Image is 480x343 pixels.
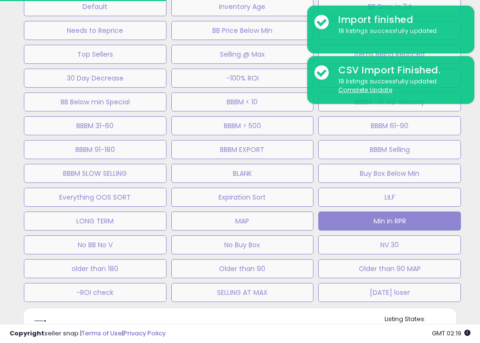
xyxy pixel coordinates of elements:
button: -ROI check [24,283,167,302]
button: SELLING AT MAX [171,283,314,302]
button: BBBM Selling [318,140,461,159]
button: BBBM 61-90 [318,116,461,135]
button: BLANK [171,164,314,183]
button: 30 Day Decrease [24,69,167,88]
button: BBBM 31-60 [24,116,167,135]
button: BBBM 91-180 [24,140,167,159]
button: Buy Box Below Min [318,164,461,183]
button: Top Sellers [24,45,167,64]
div: Import finished [331,13,467,27]
button: Min in RPR [318,212,461,231]
div: CSV Import Finished. [331,63,467,77]
div: 19 listings successfully updated. [331,77,467,95]
button: BBBM EXPORT [171,140,314,159]
strong: Copyright [10,329,44,338]
button: Expiration Sort [171,188,314,207]
button: BBBM > 500 [171,116,314,135]
button: Selling @ Max [171,45,314,64]
button: older than 180 [24,259,167,278]
button: BBBM < 10 [171,92,314,111]
div: seller snap | | [10,329,166,338]
button: BB Price Below Min [171,21,314,40]
button: Older than 90 MAP [318,259,461,278]
button: [DATE] loser [318,283,461,302]
button: LILF [318,188,461,207]
div: 19 listings successfully updated. [331,27,467,36]
button: LONG TERM [24,212,167,231]
button: BB Below min Special [24,92,167,111]
button: NV 30 [318,235,461,254]
button: BBBM SLOW SELLING [24,164,167,183]
button: No BB No V [24,235,167,254]
button: Older than 90 [171,259,314,278]
u: Complete Update [338,86,392,94]
button: -100% ROI [171,69,314,88]
button: Needs to Reprice [24,21,167,40]
button: Everything OOS SORT [24,188,167,207]
button: MAP [171,212,314,231]
button: No Buy Box [171,235,314,254]
button: Items Being Repriced [318,45,461,64]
